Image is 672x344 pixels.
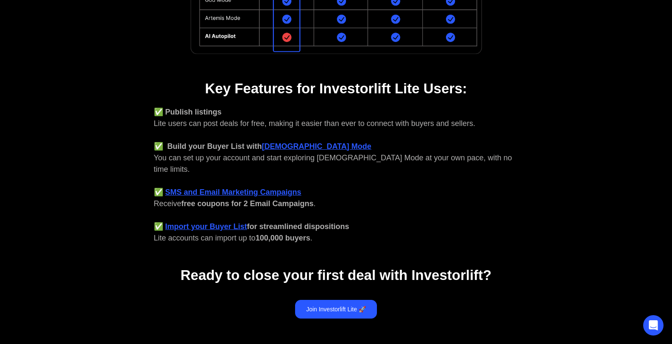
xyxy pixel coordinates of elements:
a: [DEMOGRAPHIC_DATA] Mode [262,142,371,151]
a: SMS and Email Marketing Campaigns [165,188,301,196]
strong: ✅ Publish listings [154,108,222,116]
div: Lite users can post deals for free, making it easier than ever to connect with buyers and sellers... [154,106,519,244]
a: Import your Buyer List [165,222,247,231]
strong: Ready to close your first deal with Investorlift? [181,267,491,283]
strong: Key Features for Investorlift Lite Users: [205,81,467,96]
strong: ✅ Build your Buyer List with [154,142,262,151]
div: Open Intercom Messenger [643,315,664,336]
strong: 100,000 buyers [256,234,310,242]
strong: ✅ [154,188,163,196]
strong: for streamlined dispositions [247,222,349,231]
strong: ✅ [154,222,163,231]
strong: free coupons for 2 Email Campaigns [181,199,314,208]
a: Join Investorlift Lite 🚀 [295,300,377,319]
